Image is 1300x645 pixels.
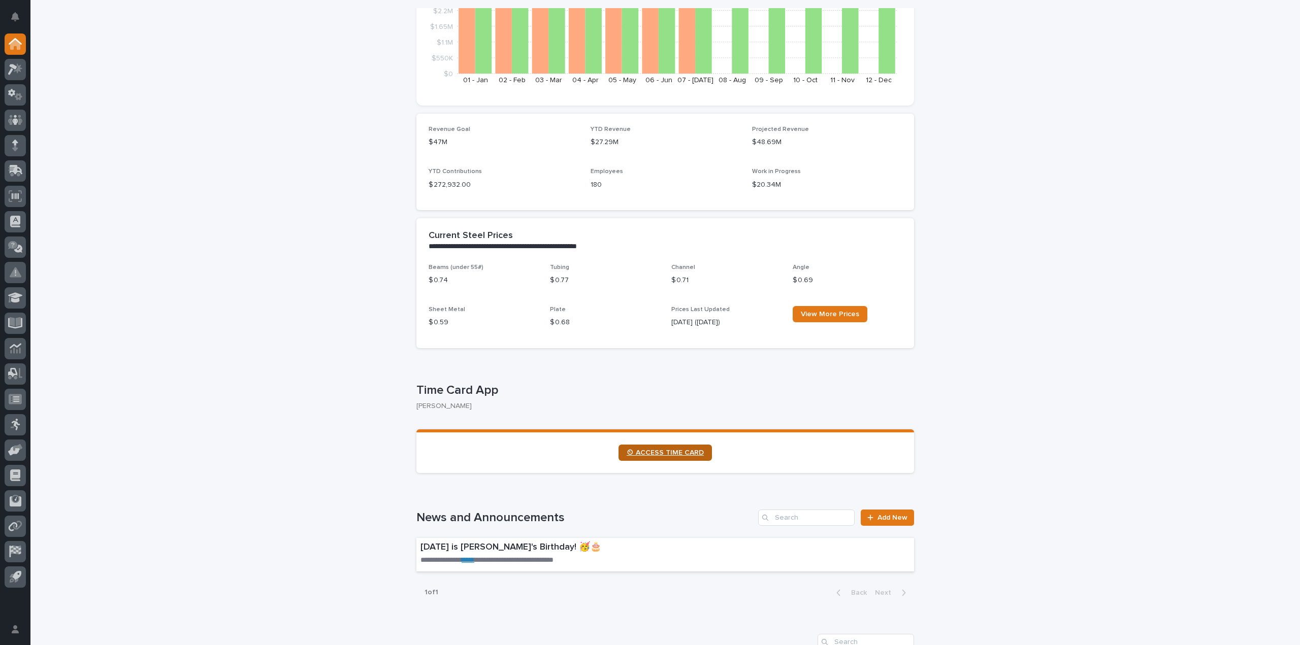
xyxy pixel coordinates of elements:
[755,77,783,84] text: 09 - Sep
[420,542,764,553] p: [DATE] is [PERSON_NAME]'s Birthday! 🥳🎂
[793,275,902,286] p: $ 0.69
[463,77,488,84] text: 01 - Jan
[572,77,599,84] text: 04 - Apr
[591,180,740,190] p: 180
[866,77,892,84] text: 12 - Dec
[591,168,623,175] span: Employees
[429,137,578,148] p: $47M
[719,77,746,84] text: 08 - Aug
[432,54,453,61] tspan: $550K
[550,264,569,270] span: Tubing
[877,514,907,521] span: Add New
[429,307,465,313] span: Sheet Metal
[535,77,562,84] text: 03 - Mar
[429,317,538,328] p: $ 0.59
[801,311,859,318] span: View More Prices
[13,12,26,28] div: Notifications
[429,126,470,132] span: Revenue Goal
[752,137,902,148] p: $48.69M
[645,77,672,84] text: 06 - Jun
[429,180,578,190] p: $ 272,932.00
[416,402,906,411] p: [PERSON_NAME]
[591,126,631,132] span: YTD Revenue
[499,77,526,84] text: 02 - Feb
[619,445,712,461] a: ⏲ ACCESS TIME CARD
[429,264,483,270] span: Beams (under 55#)
[671,264,695,270] span: Channel
[429,168,482,175] span: YTD Contributions
[437,39,453,46] tspan: $1.1M
[671,307,730,313] span: Prices Last Updated
[793,77,818,84] text: 10 - Oct
[793,306,867,322] a: View More Prices
[671,275,781,286] p: $ 0.71
[550,275,659,286] p: $ 0.77
[793,264,809,270] span: Angle
[861,510,914,526] a: Add New
[627,449,704,456] span: ⏲ ACCESS TIME CARD
[591,137,740,148] p: $27.29M
[433,7,453,14] tspan: $2.2M
[416,580,446,605] p: 1 of 1
[752,168,801,175] span: Work in Progress
[429,230,513,242] h2: Current Steel Prices
[608,77,636,84] text: 05 - May
[671,317,781,328] p: [DATE] ([DATE])
[416,511,754,525] h1: News and Announcements
[871,588,914,597] button: Next
[677,77,713,84] text: 07 - [DATE]
[550,307,566,313] span: Plate
[550,317,659,328] p: $ 0.68
[429,275,538,286] p: $ 0.74
[416,383,910,398] p: Time Card App
[828,588,871,597] button: Back
[5,6,26,27] button: Notifications
[830,77,855,84] text: 11 - Nov
[752,126,809,132] span: Projected Revenue
[752,180,902,190] p: $20.34M
[758,510,855,526] input: Search
[845,589,867,596] span: Back
[444,71,453,78] tspan: $0
[430,23,453,30] tspan: $1.65M
[875,589,897,596] span: Next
